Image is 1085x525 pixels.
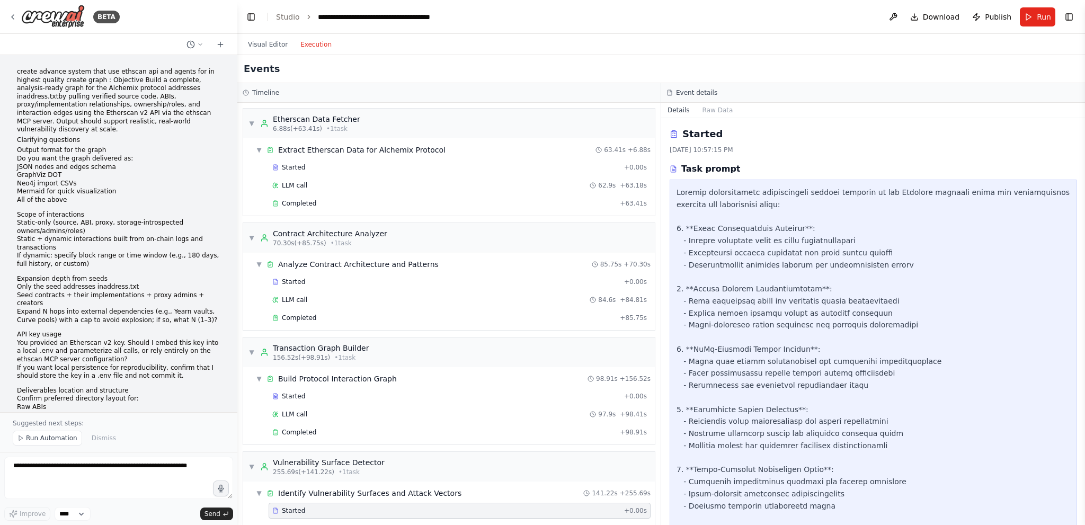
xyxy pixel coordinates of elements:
span: Completed [282,428,316,437]
p: Clarifying questions [17,136,220,145]
div: Identify Vulnerability Surfaces and Attack Vectors [278,488,461,499]
span: • 1 task [339,468,360,476]
span: ▼ [248,348,255,357]
button: Start a new chat [212,38,229,51]
a: Studio [276,13,300,21]
span: 98.91s [596,375,618,383]
span: + 0.00s [624,163,647,172]
li: Seed contracts + their implementations + proxy admins + creators [17,291,220,308]
li: Neo4j import CSVs [17,180,220,188]
li: If you want local persistence for reproducibility, confirm that I should store the key in a .env ... [17,364,220,380]
div: Vulnerability Surface Detector [273,457,385,468]
button: Improve [4,507,50,521]
li: Static-only (source, ABI, proxy, storage-introspected owners/admins/roles) [17,219,220,235]
span: + 156.52s [620,375,651,383]
button: Run [1020,7,1055,26]
button: Click to speak your automation idea [213,480,229,496]
li: Raw ABIs [17,403,220,412]
button: Run Automation [13,431,82,446]
p: Suggested next steps: [13,419,225,428]
div: Extract Etherscan Data for Alchemix Protocol [278,145,446,155]
div: Transaction Graph Builder [273,343,369,353]
span: Publish [985,12,1011,22]
span: 63.41s [604,146,626,154]
li: Scope of interactions [17,211,220,219]
li: Mermaid for quick visualization [17,188,220,196]
button: Visual Editor [242,38,294,51]
span: + 0.00s [624,506,647,515]
span: Completed [282,314,316,322]
img: Logo [21,5,85,29]
span: 141.22s [592,489,617,497]
span: Download [923,12,960,22]
li: Expand N hops into external dependencies (e.g., Yearn vaults, Curve pools) with a cap to avoid ex... [17,308,220,324]
a: address.txt [23,93,58,100]
span: LLM call [282,296,307,304]
span: + 70.30s [624,260,651,269]
span: 85.75s [600,260,622,269]
span: + 85.75s [620,314,647,322]
span: + 0.00s [624,278,647,286]
span: 84.6s [598,296,616,304]
button: Raw Data [696,103,740,118]
li: You provided an Etherscan v2 key. Should I embed this key into a local .env and parameterize all ... [17,339,220,364]
span: + 255.69s [620,489,651,497]
span: Run [1037,12,1051,22]
span: + 84.81s [620,296,647,304]
span: Send [204,510,220,518]
span: + 98.91s [620,428,647,437]
li: GraphViz DOT [17,171,220,180]
span: 97.9s [598,410,616,419]
span: ▼ [256,260,262,269]
li: Confirm preferred directory layout for: [17,395,220,444]
button: Publish [968,7,1016,26]
li: Output format for the graph [17,146,220,155]
span: Started [282,392,305,401]
span: ▼ [256,375,262,383]
span: Improve [20,510,46,518]
span: 156.52s (+98.91s) [273,353,330,362]
span: ▼ [256,489,262,497]
button: Show right sidebar [1062,10,1077,24]
span: ▼ [248,119,255,128]
span: ▼ [248,234,255,242]
span: + 63.18s [620,181,647,190]
li: Do you want the graph delivered as: [17,155,220,204]
button: Dismiss [86,431,121,446]
li: Only the seed addresses in [17,283,220,291]
span: LLM call [282,181,307,190]
a: address.txt [103,283,139,290]
span: ▼ [256,146,262,154]
span: 255.69s (+141.22s) [273,468,334,476]
h3: Event details [676,88,717,97]
span: LLM call [282,410,307,419]
li: All of the above [17,196,220,204]
span: • 1 task [331,239,352,247]
div: Etherscan Data Fetcher [273,114,360,124]
button: Hide left sidebar [244,10,259,24]
li: Expansion depth from seeds [17,275,220,283]
h3: Timeline [252,88,279,97]
button: Details [661,103,696,118]
nav: breadcrumb [276,12,430,22]
span: Started [282,278,305,286]
span: 6.88s (+63.41s) [273,124,322,133]
span: 70.30s (+85.75s) [273,239,326,247]
span: + 6.88s [628,146,651,154]
span: Started [282,163,305,172]
button: Switch to previous chat [182,38,208,51]
span: 62.9s [598,181,616,190]
p: create advance system that use ethscan api and agents for in highest quality create graph : Objec... [17,68,220,134]
h2: Started [682,127,723,141]
button: Send [200,508,233,520]
button: Execution [294,38,338,51]
span: + 63.41s [620,199,647,208]
h2: Events [244,61,280,76]
div: Analyze Contract Architecture and Patterns [278,259,439,270]
h3: Task prompt [681,163,741,175]
span: Run Automation [26,434,77,442]
li: API key usage [17,331,220,339]
li: Static + dynamic interactions built from on-chain logs and transactions [17,235,220,252]
button: Download [906,7,964,26]
li: Raw verified sources [17,412,220,420]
